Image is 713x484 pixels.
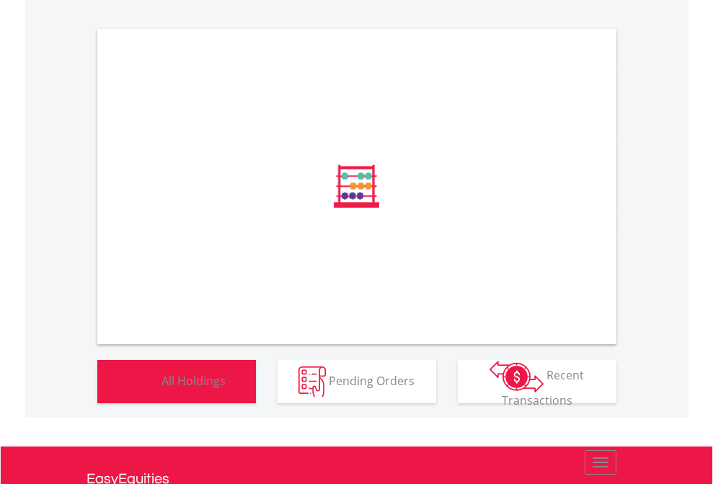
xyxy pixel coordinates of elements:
[161,372,226,388] span: All Holdings
[97,360,256,403] button: All Holdings
[329,372,415,388] span: Pending Orders
[458,360,616,403] button: Recent Transactions
[490,361,544,392] img: transactions-zar-wht.png
[298,366,326,397] img: pending_instructions-wht.png
[128,366,159,397] img: holdings-wht.png
[278,360,436,403] button: Pending Orders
